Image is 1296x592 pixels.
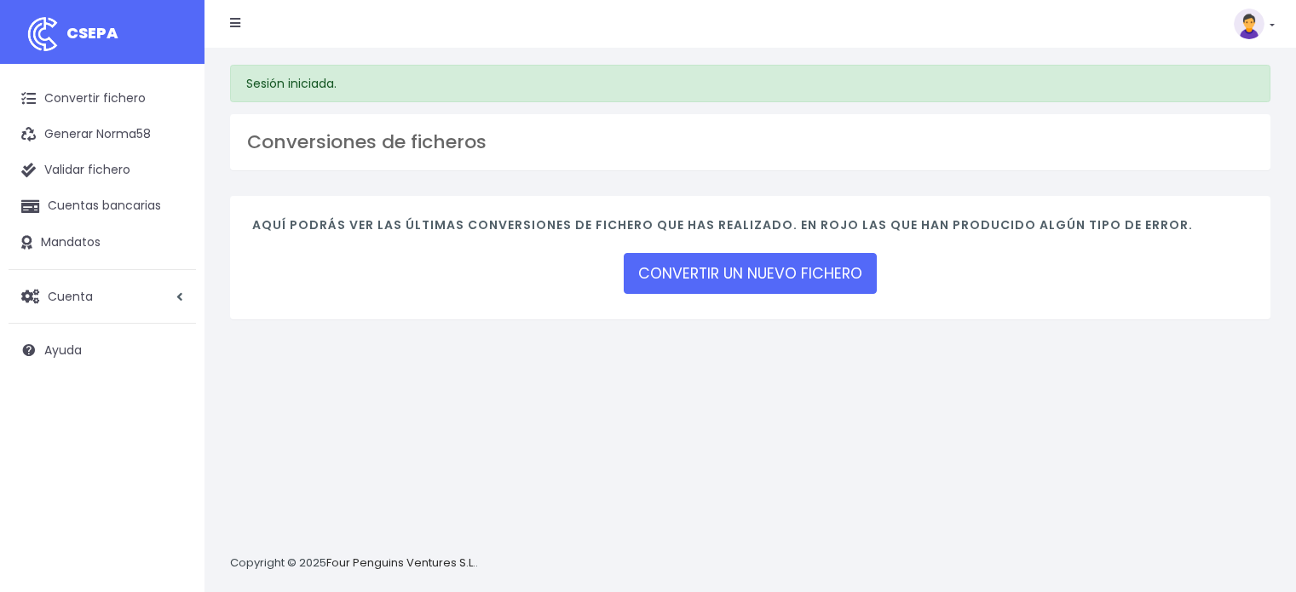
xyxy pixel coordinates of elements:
h4: Aquí podrás ver las últimas conversiones de fichero que has realizado. En rojo las que han produc... [252,218,1248,241]
p: Copyright © 2025 . [230,555,478,572]
a: Cuenta [9,279,196,314]
a: Convertir fichero [9,81,196,117]
a: Validar fichero [9,152,196,188]
a: Four Penguins Ventures S.L. [326,555,475,571]
img: profile [1234,9,1264,39]
span: Ayuda [44,342,82,359]
a: Generar Norma58 [9,117,196,152]
span: CSEPA [66,22,118,43]
h3: Conversiones de ficheros [247,131,1253,153]
a: Mandatos [9,225,196,261]
span: Cuenta [48,287,93,304]
a: CONVERTIR UN NUEVO FICHERO [624,253,877,294]
img: logo [21,13,64,55]
div: Sesión iniciada. [230,65,1270,102]
a: Cuentas bancarias [9,188,196,224]
a: Ayuda [9,332,196,368]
